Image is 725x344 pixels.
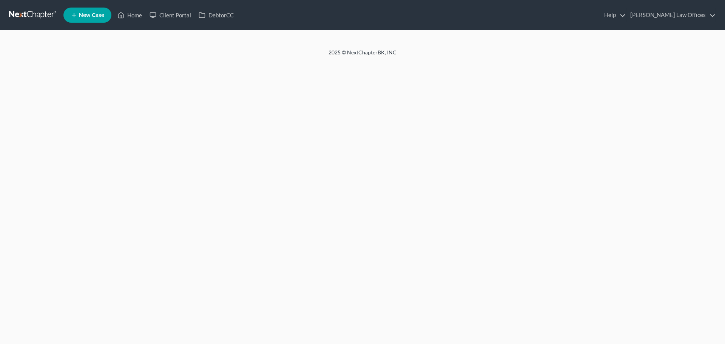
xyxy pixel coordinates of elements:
[626,8,716,22] a: [PERSON_NAME] Law Offices
[146,8,195,22] a: Client Portal
[114,8,146,22] a: Home
[63,8,111,23] new-legal-case-button: New Case
[600,8,626,22] a: Help
[147,49,578,62] div: 2025 © NextChapterBK, INC
[195,8,238,22] a: DebtorCC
